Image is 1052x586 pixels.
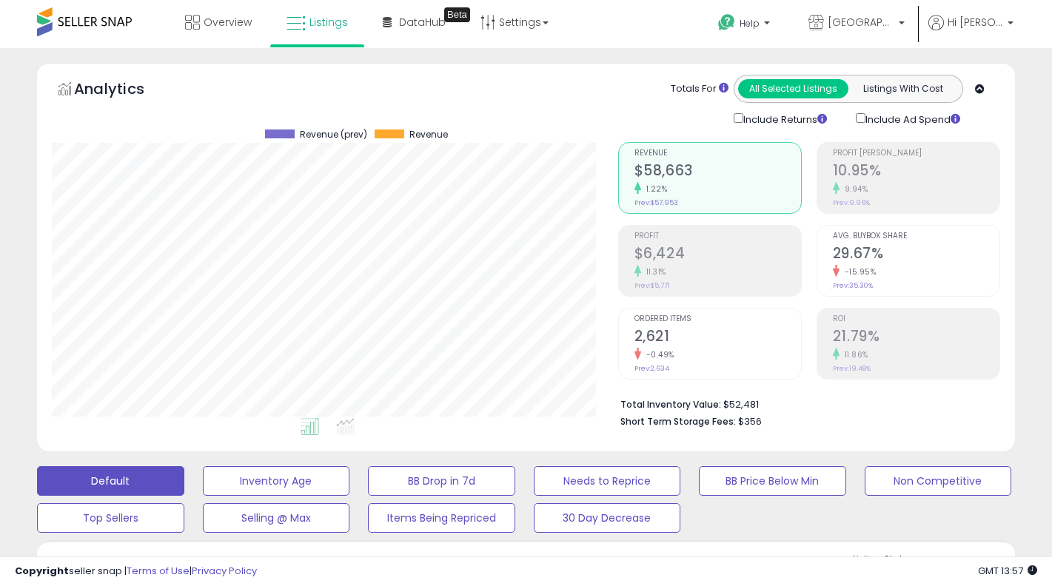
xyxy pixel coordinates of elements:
span: Avg. Buybox Share [833,232,999,240]
span: Overview [204,15,252,30]
small: Prev: $5,771 [634,281,670,290]
span: ROI [833,315,999,323]
span: Listings [309,15,348,30]
span: 2025-09-15 13:57 GMT [978,564,1037,578]
h5: Analytics [74,78,173,103]
div: Include Returns [723,110,845,127]
h2: $58,663 [634,162,801,182]
div: Tooltip anchor [444,7,470,22]
h2: 10.95% [833,162,999,182]
button: Inventory Age [203,466,350,496]
a: Privacy Policy [192,564,257,578]
button: Non Competitive [865,466,1012,496]
div: seller snap | | [15,565,257,579]
small: 11.86% [840,349,868,360]
button: All Selected Listings [738,79,848,98]
small: Prev: 35.30% [833,281,873,290]
strong: Copyright [15,564,69,578]
small: Prev: $57,953 [634,198,678,207]
button: BB Price Below Min [699,466,846,496]
a: Help [706,2,785,48]
small: Prev: 19.48% [833,364,871,373]
h2: 2,621 [634,328,801,348]
span: Revenue (prev) [300,129,367,140]
li: $52,481 [620,394,989,412]
button: Items Being Repriced [368,503,515,533]
button: Selling @ Max [203,503,350,533]
a: Hi [PERSON_NAME] [928,15,1014,48]
button: 30 Day Decrease [534,503,681,533]
span: Ordered Items [634,315,801,323]
button: Top Sellers [37,503,184,533]
span: [GEOGRAPHIC_DATA] [828,15,894,30]
span: Revenue [409,129,448,140]
a: Terms of Use [127,564,190,578]
small: Prev: 9.96% [833,198,870,207]
p: Listing States: [853,553,1015,567]
span: DataHub [399,15,446,30]
small: -0.49% [641,349,674,360]
span: $356 [738,414,762,428]
span: Profit [PERSON_NAME] [833,149,999,158]
button: Listings With Cost [848,79,958,98]
small: 9.94% [840,183,868,195]
b: Total Inventory Value: [620,398,721,411]
button: Needs to Reprice [534,466,681,496]
button: BB Drop in 7d [368,466,515,496]
span: Help [740,17,760,30]
small: 11.31% [641,266,666,277]
small: -15.95% [840,266,877,277]
h2: $6,424 [634,245,801,265]
button: Default [37,466,184,496]
div: Totals For [671,82,728,96]
small: Prev: 2,634 [634,364,669,373]
small: 1.22% [641,183,668,195]
i: Get Help [717,13,736,32]
h2: 29.67% [833,245,999,265]
b: Short Term Storage Fees: [620,415,736,428]
span: Revenue [634,149,801,158]
span: Profit [634,232,801,240]
span: Hi [PERSON_NAME] [948,15,1003,30]
div: Include Ad Spend [845,110,984,127]
h2: 21.79% [833,328,999,348]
